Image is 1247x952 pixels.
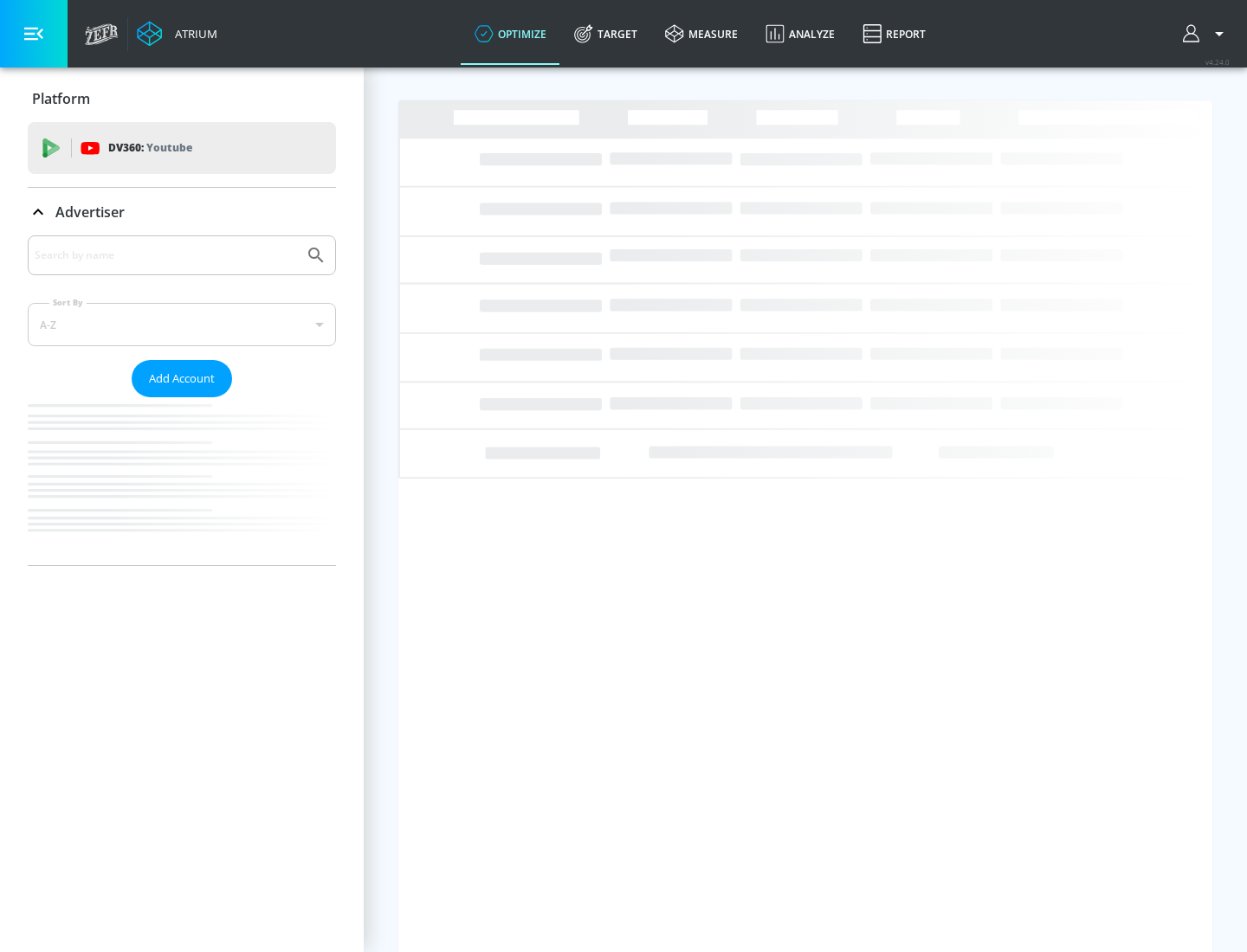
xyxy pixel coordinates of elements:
[461,3,560,65] a: optimize
[651,3,752,65] a: measure
[108,138,192,158] p: DV360:
[849,3,940,65] a: Report
[28,122,336,174] div: DV360: Youtube
[35,244,297,267] input: Search by name
[49,297,87,308] label: Sort By
[752,3,849,65] a: Analyze
[32,89,90,108] p: Platform
[137,21,217,47] a: Atrium
[132,360,232,397] button: Add Account
[28,188,336,236] div: Advertiser
[28,235,336,565] div: Advertiser
[28,303,336,346] div: A-Z
[55,203,125,222] p: Advertiser
[28,74,336,123] div: Platform
[168,26,217,42] div: Atrium
[149,369,215,389] span: Add Account
[28,397,336,565] nav: list of Advertiser
[146,138,192,157] p: Youtube
[560,3,651,65] a: Target
[1205,57,1230,67] span: v 4.24.0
